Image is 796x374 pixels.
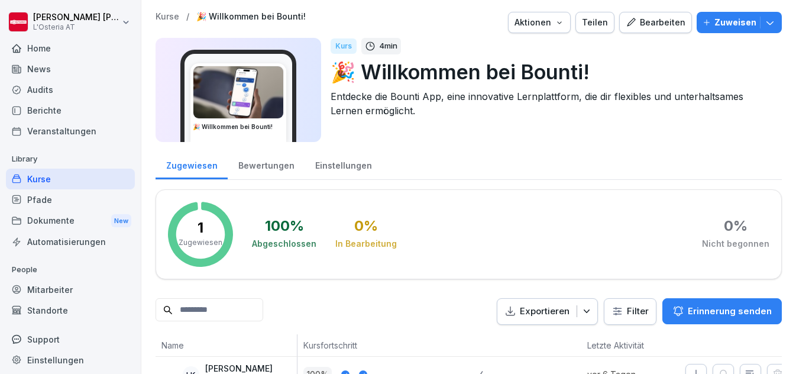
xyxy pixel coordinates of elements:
[662,298,782,324] button: Erinnerung senden
[33,23,119,31] p: L'Osteria AT
[6,150,135,169] p: Library
[714,16,756,29] p: Zuweisen
[626,16,685,29] div: Bearbeiten
[702,238,769,250] div: Nicht begonnen
[111,214,131,228] div: New
[520,305,570,318] p: Exportieren
[611,305,649,317] div: Filter
[6,210,135,232] a: DokumenteNew
[724,219,748,233] div: 0 %
[6,329,135,350] div: Support
[697,12,782,33] button: Zuweisen
[6,279,135,300] a: Mitarbeiter
[587,339,664,352] p: Letzte Aktivität
[6,350,135,370] a: Einstellungen
[193,122,284,131] h3: 🎉 Willkommen bei Bounti!
[6,260,135,279] p: People
[33,12,119,22] p: [PERSON_NAME] [PERSON_NAME]
[265,219,304,233] div: 100 %
[582,16,608,29] div: Teilen
[497,298,598,325] button: Exportieren
[252,238,316,250] div: Abgeschlossen
[186,12,189,22] p: /
[205,364,273,374] p: [PERSON_NAME]
[331,57,772,87] p: 🎉 Willkommen bei Bounti!
[179,237,222,248] p: Zugewiesen
[156,149,228,179] a: Zugewiesen
[619,12,692,33] button: Bearbeiten
[305,149,382,179] a: Einstellungen
[575,12,614,33] button: Teilen
[379,40,397,52] p: 4 min
[6,231,135,252] a: Automatisierungen
[6,121,135,141] a: Veranstaltungen
[196,12,306,22] a: 🎉 Willkommen bei Bounti!
[508,12,571,33] button: Aktionen
[6,59,135,79] a: News
[688,305,772,318] p: Erinnerung senden
[515,16,564,29] div: Aktionen
[604,299,656,324] button: Filter
[6,38,135,59] a: Home
[156,12,179,22] a: Kurse
[228,149,305,179] a: Bewertungen
[6,189,135,210] a: Pfade
[6,79,135,100] a: Audits
[6,100,135,121] a: Berichte
[6,210,135,232] div: Dokumente
[354,219,378,233] div: 0 %
[331,89,772,118] p: Entdecke die Bounti App, eine innovative Lernplattform, die dir flexibles und unterhaltsames Lern...
[198,221,203,235] p: 1
[6,300,135,321] a: Standorte
[303,339,469,352] p: Kursfortschritt
[193,66,283,118] img: b4eu0mai1tdt6ksd7nlke1so.png
[335,238,397,250] div: In Bearbeitung
[6,169,135,189] a: Kurse
[331,38,357,54] div: Kurs
[161,339,291,352] p: Name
